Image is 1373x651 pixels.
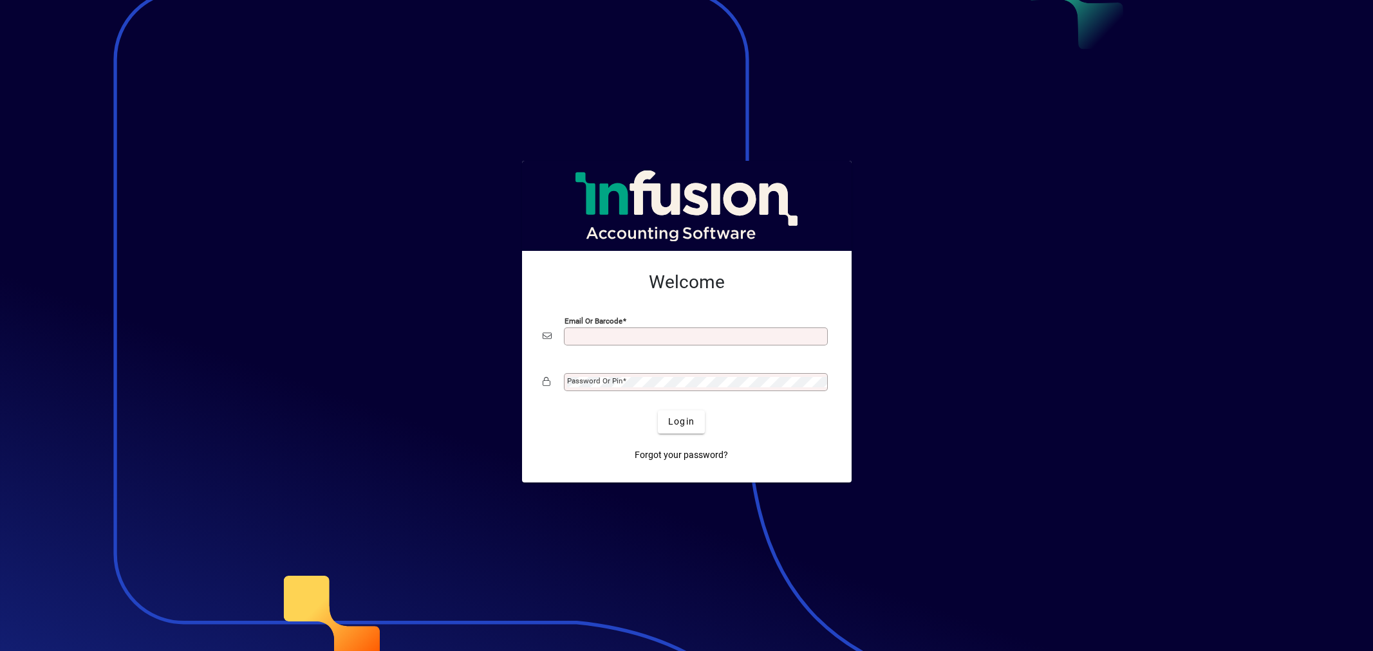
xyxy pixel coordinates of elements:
[567,376,622,385] mat-label: Password or Pin
[635,448,728,462] span: Forgot your password?
[658,410,705,434] button: Login
[543,271,831,293] h2: Welcome
[565,316,622,325] mat-label: Email or Barcode
[668,415,695,428] span: Login
[630,444,733,467] a: Forgot your password?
